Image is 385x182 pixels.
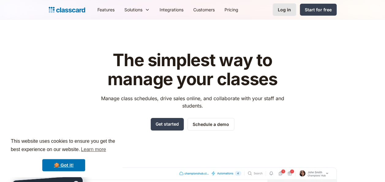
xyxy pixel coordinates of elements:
[80,145,107,154] a: learn more about cookies
[95,95,290,109] p: Manage class schedules, drive sales online, and collaborate with your staff and students.
[188,3,220,17] a: Customers
[220,3,243,17] a: Pricing
[5,132,123,177] div: cookieconsent
[42,159,85,171] a: dismiss cookie message
[300,4,337,16] a: Start for free
[305,6,332,13] div: Start for free
[119,3,155,17] div: Solutions
[187,118,234,131] a: Schedule a demo
[273,3,296,16] a: Log in
[278,6,291,13] div: Log in
[11,138,117,154] span: This website uses cookies to ensure you get the best experience on our website.
[155,3,188,17] a: Integrations
[49,6,85,14] a: home
[95,51,290,89] h1: The simplest way to manage your classes
[124,6,142,13] div: Solutions
[151,118,184,131] a: Get started
[92,3,119,17] a: Features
